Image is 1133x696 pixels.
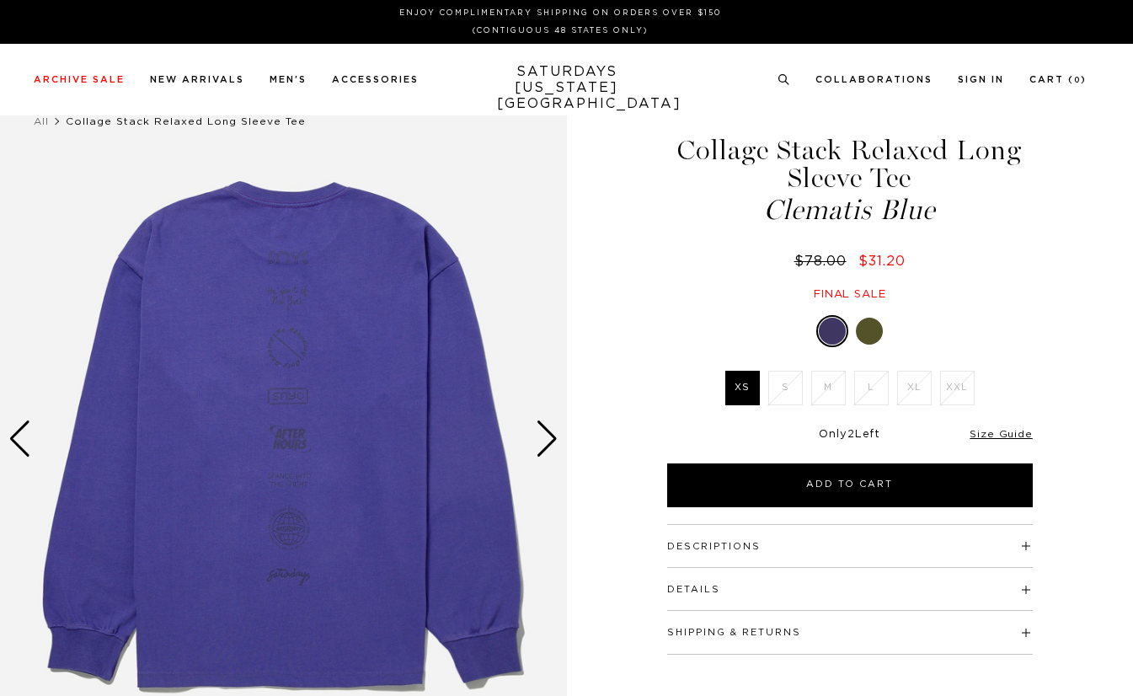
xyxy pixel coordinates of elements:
[958,75,1004,84] a: Sign In
[667,428,1033,442] div: Only Left
[858,254,906,268] span: $31.20
[1029,75,1087,84] a: Cart (0)
[270,75,307,84] a: Men's
[667,463,1033,507] button: Add to Cart
[847,429,855,440] span: 2
[665,287,1035,302] div: Final sale
[66,116,306,126] span: Collage Stack Relaxed Long Sleeve Tee
[815,75,933,84] a: Collaborations
[150,75,244,84] a: New Arrivals
[1074,77,1081,84] small: 0
[332,75,419,84] a: Accessories
[725,371,760,405] label: XS
[667,628,801,637] button: Shipping & Returns
[536,420,558,458] div: Next slide
[667,585,720,594] button: Details
[497,64,636,112] a: SATURDAYS[US_STATE][GEOGRAPHIC_DATA]
[40,24,1080,37] p: (Contiguous 48 States Only)
[970,429,1032,439] a: Size Guide
[667,542,761,551] button: Descriptions
[8,420,31,458] div: Previous slide
[665,196,1035,224] span: Clematis Blue
[40,7,1080,19] p: Enjoy Complimentary Shipping on Orders Over $150
[34,116,49,126] a: All
[665,137,1035,224] h1: Collage Stack Relaxed Long Sleeve Tee
[34,75,125,84] a: Archive Sale
[794,254,853,268] del: $78.00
